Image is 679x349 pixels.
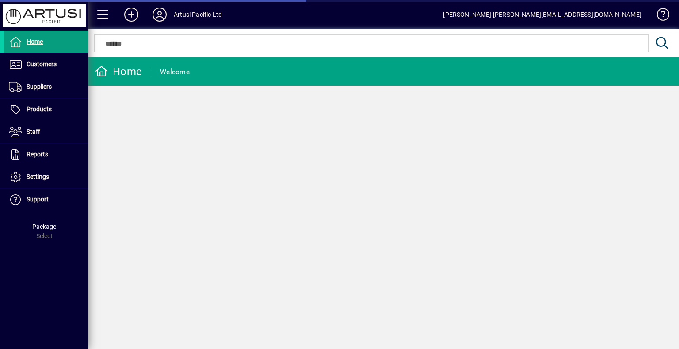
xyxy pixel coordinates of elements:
[27,83,52,90] span: Suppliers
[160,65,190,79] div: Welcome
[4,121,88,143] a: Staff
[95,64,142,79] div: Home
[650,2,668,30] a: Knowledge Base
[4,99,88,121] a: Products
[443,8,641,22] div: [PERSON_NAME] [PERSON_NAME][EMAIL_ADDRESS][DOMAIN_NAME]
[27,106,52,113] span: Products
[27,173,49,180] span: Settings
[4,166,88,188] a: Settings
[27,196,49,203] span: Support
[4,144,88,166] a: Reports
[27,38,43,45] span: Home
[4,76,88,98] a: Suppliers
[145,7,174,23] button: Profile
[27,151,48,158] span: Reports
[117,7,145,23] button: Add
[4,53,88,76] a: Customers
[27,128,40,135] span: Staff
[174,8,222,22] div: Artusi Pacific Ltd
[4,189,88,211] a: Support
[32,223,56,230] span: Package
[27,61,57,68] span: Customers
